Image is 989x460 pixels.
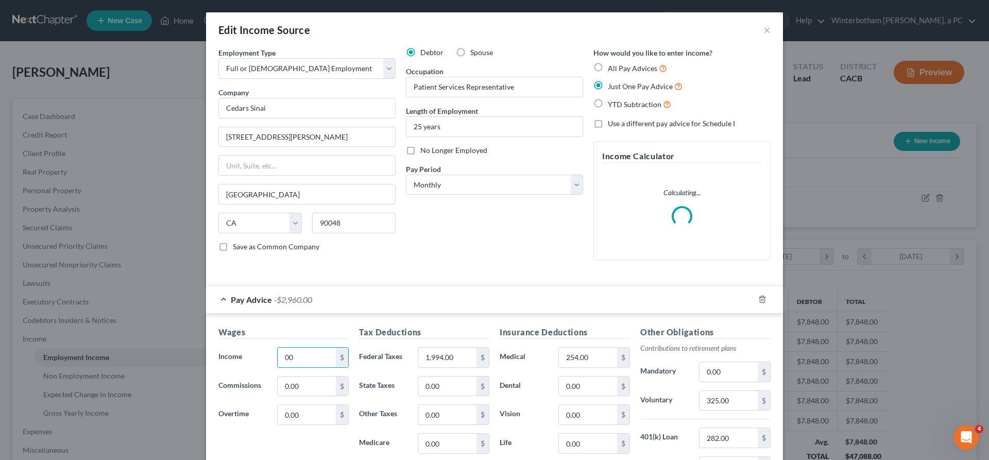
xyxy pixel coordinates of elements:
span: Save as Common Company [233,242,319,251]
label: 401(k) Loan [635,428,694,448]
label: Overtime [213,404,272,425]
input: 0.00 [418,377,476,396]
input: 0.00 [700,391,758,411]
span: All Pay Advices [608,64,657,73]
div: $ [617,434,629,453]
div: $ [617,405,629,424]
input: 0.00 [278,405,336,424]
div: $ [336,377,348,396]
label: Occupation [406,66,444,77]
h5: Tax Deductions [359,326,489,339]
div: $ [758,362,770,382]
label: Other Taxes [354,404,413,425]
input: ex: 2 years [406,117,583,137]
input: Enter address... [219,127,395,147]
label: Medicare [354,433,413,454]
div: $ [336,405,348,424]
p: Contributions to retirement plans [640,343,771,353]
input: Search company by name... [218,98,396,118]
span: YTD Subtraction [608,100,661,109]
span: Just One Pay Advice [608,82,673,91]
div: $ [617,348,629,367]
input: Enter zip... [312,213,396,233]
span: -$2,960.00 [274,295,312,304]
input: 0.00 [559,377,617,396]
button: × [763,24,771,36]
div: $ [476,405,489,424]
label: Length of Employment [406,106,478,116]
h5: Income Calculator [602,150,762,163]
div: $ [476,434,489,453]
span: 4 [975,425,983,433]
input: 0.00 [418,348,476,367]
span: Employment Type [218,48,276,57]
input: 0.00 [700,428,758,448]
span: Use a different pay advice for Schedule I [608,119,735,128]
input: 0.00 [278,377,336,396]
span: Pay Advice [231,295,272,304]
label: Mandatory [635,362,694,382]
div: Edit Income Source [218,23,310,37]
div: $ [758,428,770,448]
h5: Insurance Deductions [500,326,630,339]
span: Pay Period [406,165,441,174]
div: $ [476,377,489,396]
input: 0.00 [418,405,476,424]
input: Enter city... [219,184,395,204]
label: Voluntary [635,390,694,411]
input: 0.00 [559,434,617,453]
input: Unit, Suite, etc... [219,156,395,175]
label: Federal Taxes [354,347,413,368]
label: Life [494,433,553,454]
span: Company [218,88,249,97]
label: How would you like to enter income? [593,47,712,58]
div: $ [617,377,629,396]
input: 0.00 [700,362,758,382]
label: Dental [494,376,553,397]
input: 0.00 [418,434,476,453]
input: 0.00 [559,348,617,367]
div: $ [476,348,489,367]
div: $ [758,391,770,411]
input: 0.00 [278,348,336,367]
input: 0.00 [559,405,617,424]
label: Vision [494,404,553,425]
input: -- [406,77,583,97]
iframe: Intercom live chat [954,425,979,450]
span: No Longer Employed [420,146,487,155]
h5: Wages [218,326,349,339]
label: State Taxes [354,376,413,397]
label: Commissions [213,376,272,397]
div: $ [336,348,348,367]
span: Income [218,352,242,361]
label: Medical [494,347,553,368]
span: Debtor [420,48,444,57]
h5: Other Obligations [640,326,771,339]
p: Calculating... [602,188,762,198]
span: Spouse [470,48,493,57]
